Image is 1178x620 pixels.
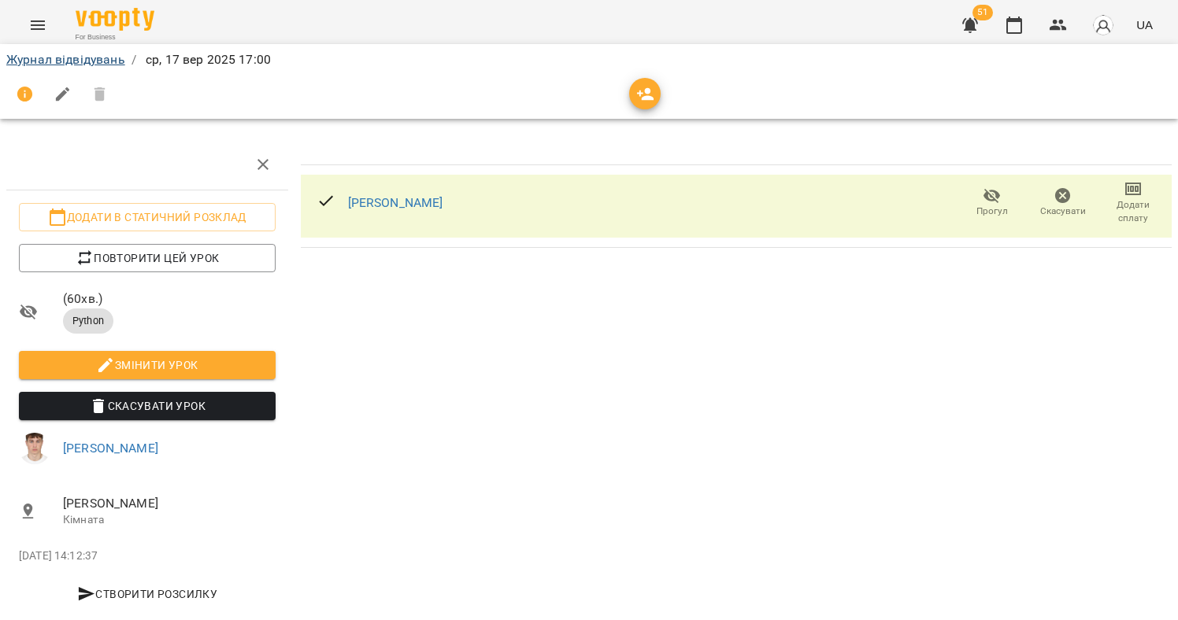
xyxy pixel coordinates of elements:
p: Кімната [63,512,276,528]
p: ср, 17 вер 2025 17:00 [143,50,271,69]
img: avatar_s.png [1092,14,1114,36]
span: For Business [76,32,154,42]
button: UA [1130,10,1159,39]
img: 8fe045a9c59afd95b04cf3756caf59e6.jpg [19,433,50,464]
button: Додати сплату [1098,181,1169,225]
a: [PERSON_NAME] [63,441,158,456]
span: Створити розсилку [25,585,269,603]
span: Скасувати [1040,205,1086,218]
button: Створити розсилку [19,580,276,608]
button: Прогул [957,181,1028,225]
span: Python [63,314,113,328]
span: [PERSON_NAME] [63,494,276,513]
button: Змінити урок [19,351,276,379]
span: 51 [972,5,993,20]
a: Журнал відвідувань [6,52,125,67]
span: UA [1136,17,1153,33]
li: / [132,50,136,69]
button: Menu [19,6,57,44]
span: Додати сплату [1107,198,1159,225]
p: [DATE] 14:12:37 [19,548,276,564]
a: [PERSON_NAME] [348,195,443,210]
span: Скасувати Урок [31,397,263,415]
button: Додати в статичний розклад [19,203,276,231]
button: Скасувати [1028,181,1098,225]
span: Додати в статичний розклад [31,208,263,227]
nav: breadcrumb [6,50,1172,69]
span: Прогул [976,205,1008,218]
button: Повторити цей урок [19,244,276,272]
span: Змінити урок [31,356,263,375]
span: ( 60 хв. ) [63,290,276,308]
button: Скасувати Урок [19,392,276,420]
span: Повторити цей урок [31,249,263,268]
img: Voopty Logo [76,8,154,31]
